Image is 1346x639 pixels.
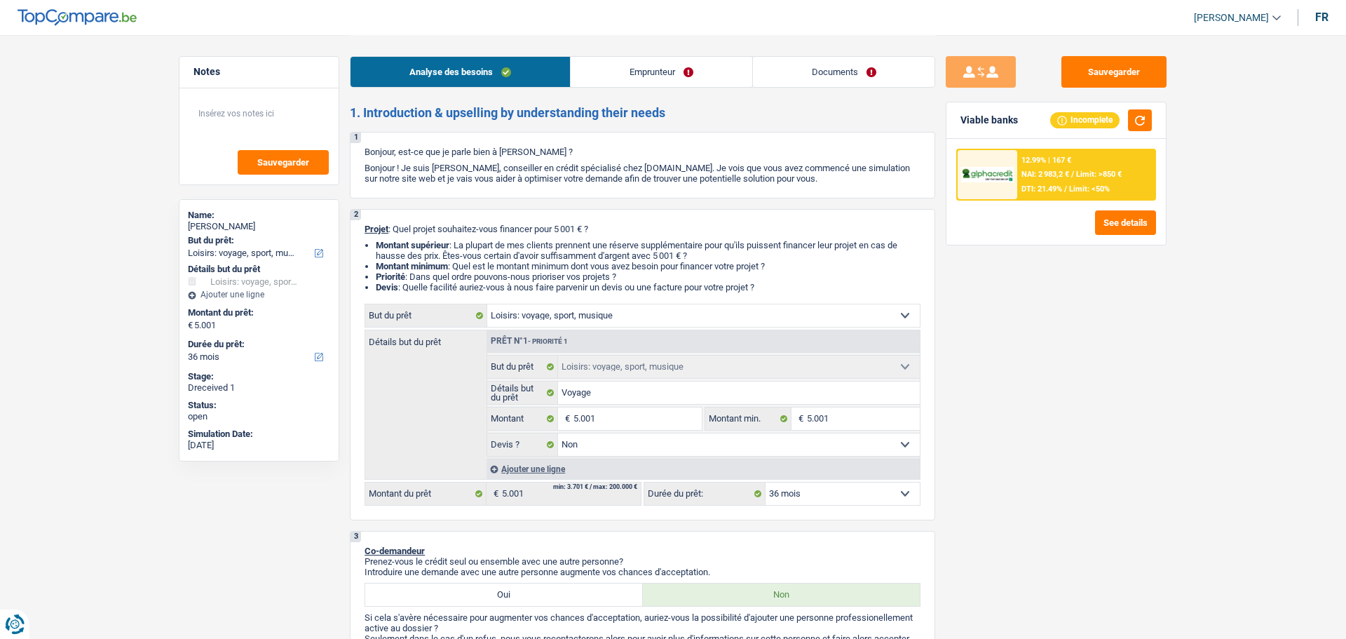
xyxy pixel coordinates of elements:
[1071,170,1074,179] span: /
[528,337,568,345] span: - Priorité 1
[18,9,137,26] img: TopCompare Logo
[1021,170,1069,179] span: NAI: 2 983,2 €
[1076,170,1122,179] span: Limit: >850 €
[365,567,920,577] p: Introduire une demande avec une autre personne augmente vos chances d'acceptation.
[365,304,487,327] label: But du prêt
[376,261,448,271] strong: Montant minimum
[1021,184,1062,194] span: DTI: 21.49%
[705,408,791,430] label: Montant min.
[188,339,327,350] label: Durée du prêt:
[376,271,405,282] strong: Priorité
[188,382,330,394] div: Dreceived 1
[351,133,361,143] div: 1
[643,584,920,606] label: Non
[487,356,558,378] label: But du prêt
[188,440,330,451] div: [DATE]
[365,584,643,606] label: Oui
[188,235,327,246] label: But du prêt:
[188,429,330,440] div: Simulation Date:
[365,163,920,184] p: Bonjour ! Je suis [PERSON_NAME], conseiller en crédit spécialisé chez [DOMAIN_NAME]. Je vois que ...
[376,240,449,250] strong: Montant supérieur
[961,167,1013,183] img: AlphaCredit
[188,264,330,275] div: Détails but du prêt
[365,556,920,567] p: Prenez-vous le crédit seul ou ensemble avec une autre personne?
[487,459,920,479] div: Ajouter une ligne
[350,105,935,121] h2: 1. Introduction & upselling by understanding their needs
[188,307,327,318] label: Montant du prêt:
[376,261,920,271] li: : Quel est le montant minimum dont vous avez besoin pour financer votre projet ?
[188,210,330,221] div: Name:
[1061,56,1167,88] button: Sauvegarder
[365,147,920,157] p: Bonjour, est-ce que je parle bien à [PERSON_NAME] ?
[365,224,920,234] p: : Quel projet souhaitez-vous financer pour 5 001 € ?
[1050,112,1120,128] div: Incomplete
[351,532,361,542] div: 3
[376,240,920,261] li: : La plupart de mes clients prennent une réserve supplémentaire pour qu'ils puissent financer leu...
[351,210,361,220] div: 2
[376,282,398,292] span: Devis
[1194,12,1269,24] span: [PERSON_NAME]
[487,433,558,456] label: Devis ?
[188,290,330,300] div: Ajouter une ligne
[1021,156,1071,165] div: 12.99% | 167 €
[487,483,502,505] span: €
[1069,184,1110,194] span: Limit: <50%
[365,546,425,556] span: Co-demandeur
[351,57,570,87] a: Analyse des besoins
[791,408,807,430] span: €
[487,382,558,404] label: Détails but du prêt
[365,330,487,347] label: Détails but du prêt
[188,320,193,331] span: €
[1183,6,1281,29] a: [PERSON_NAME]
[365,483,487,505] label: Montant du prêt
[753,57,935,87] a: Documents
[571,57,752,87] a: Emprunteur
[193,66,325,78] h5: Notes
[487,337,571,346] div: Prêt n°1
[1064,184,1067,194] span: /
[1095,210,1156,235] button: See details
[376,271,920,282] li: : Dans quel ordre pouvons-nous prioriser vos projets ?
[960,114,1018,126] div: Viable banks
[644,483,766,505] label: Durée du prêt:
[558,408,573,430] span: €
[257,158,309,167] span: Sauvegarder
[365,224,388,234] span: Projet
[487,408,558,430] label: Montant
[365,612,920,633] p: Si cela s'avère nécessaire pour augmenter vos chances d'acceptation, auriez-vous la possibilité d...
[188,400,330,411] div: Status:
[188,411,330,422] div: open
[188,221,330,232] div: [PERSON_NAME]
[376,282,920,292] li: : Quelle facilité auriez-vous à nous faire parvenir un devis ou une facture pour votre projet ?
[238,150,329,175] button: Sauvegarder
[188,371,330,382] div: Stage:
[1315,11,1328,24] div: fr
[553,484,637,490] div: min: 3.701 € / max: 200.000 €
